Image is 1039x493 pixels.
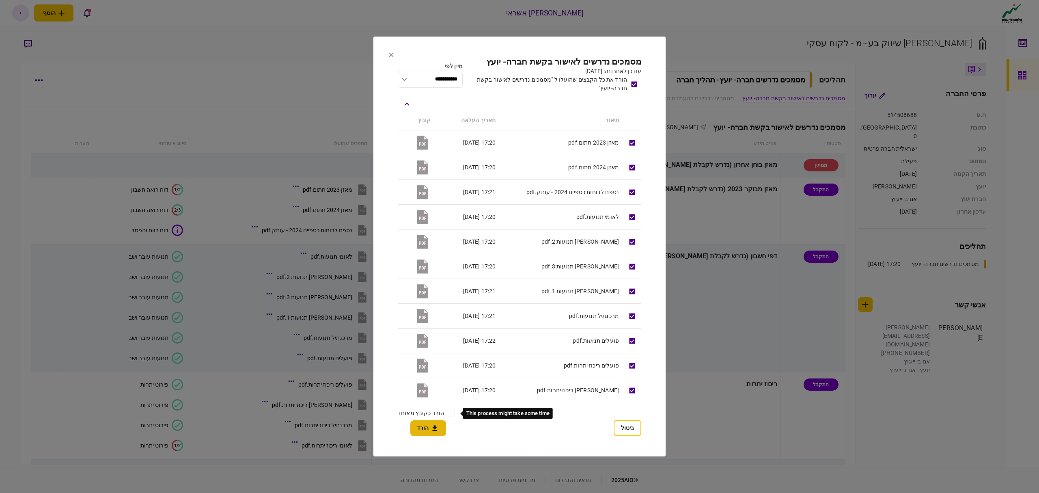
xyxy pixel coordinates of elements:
[500,205,623,229] td: לאומי תנועות.pdf
[398,409,444,417] label: הורד כקובץ מאוחד
[500,229,623,254] td: [PERSON_NAME] תנועות 2.pdf
[500,155,623,180] td: מאזן 2024 חתום.pdf
[435,180,500,205] td: 17:21 [DATE]
[500,353,623,378] td: פועלים ריכוז יתרות.pdf
[435,254,500,279] td: 17:20 [DATE]
[435,304,500,329] td: 17:21 [DATE]
[435,111,500,130] th: תאריך העלאה
[435,353,500,378] td: 17:20 [DATE]
[500,111,623,130] th: תיאור
[500,279,623,304] td: [PERSON_NAME] תנועות 1.pdf
[435,155,500,180] td: 17:20 [DATE]
[435,130,500,155] td: 17:20 [DATE]
[410,420,446,436] button: הורד
[435,229,500,254] td: 17:20 [DATE]
[435,378,500,403] td: 17:20 [DATE]
[467,57,641,67] h2: מסמכים נדרשים לאישור בקשת חברה- יועץ
[435,329,500,353] td: 17:22 [DATE]
[500,378,623,403] td: [PERSON_NAME] ריכוז יתרות.pdf
[614,420,641,436] button: ביטול
[467,76,627,93] div: הורד את כל הקבצים שהועלו ל "מסמכים נדרשים לאישור בקשת חברה- יועץ"
[500,254,623,279] td: [PERSON_NAME] תנועות 3.pdf
[500,304,623,329] td: מרכנתיל תנועות.pdf
[398,111,435,130] th: קובץ
[500,329,623,353] td: פועלים תנועות.pdf
[398,62,463,71] div: מיין לפי
[467,67,641,76] div: עודכן לאחרונה: [DATE]
[435,279,500,304] td: 17:21 [DATE]
[500,180,623,205] td: ‏‏נספח לדוחות כספיים 2024 - עותק.pdf
[500,130,623,155] td: מאזן 2023 חתום.pdf
[435,205,500,229] td: 17:20 [DATE]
